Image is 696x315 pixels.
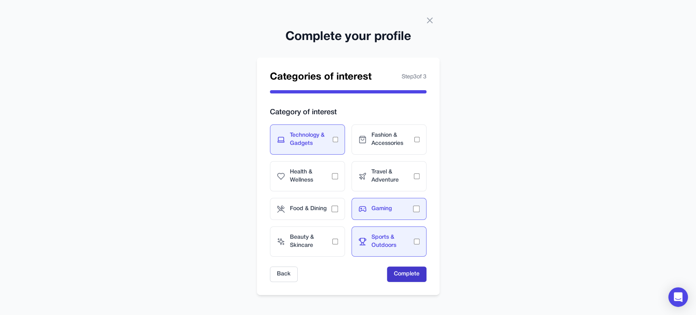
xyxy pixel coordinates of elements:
span: Health & Wellness [290,168,332,184]
button: Back [270,266,298,282]
span: Fashion & Accessories [371,131,414,148]
span: Food & Dining [290,205,331,213]
span: Technology & Gadgets [290,131,333,148]
div: Open Intercom Messenger [668,287,688,307]
span: Step 3 of 3 [402,73,426,81]
h2: Categories of interest [270,71,371,84]
span: Sports & Outdoors [371,233,414,250]
span: Gaming [371,205,413,213]
h3: Category of interest [270,106,426,118]
h2: Complete your profile [257,30,440,44]
span: Travel & Adventure [371,168,414,184]
span: Beauty & Skincare [290,233,332,250]
button: Complete [387,266,426,282]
